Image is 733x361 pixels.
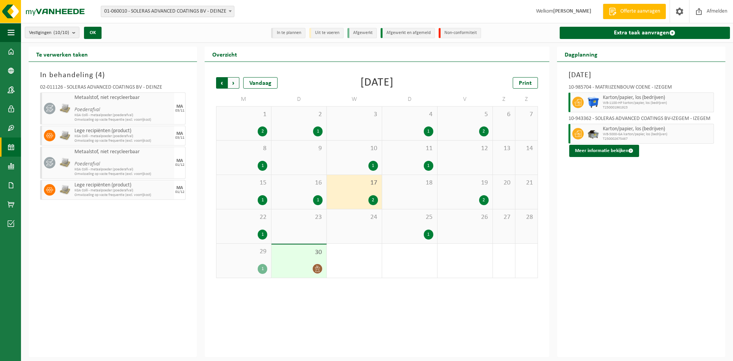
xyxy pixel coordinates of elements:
[588,97,599,108] img: WB-1100-HPE-BE-01
[386,213,433,222] span: 25
[331,179,378,187] span: 17
[603,132,712,137] span: WB-5000-GA karton/papier, los (bedrijven)
[313,195,323,205] div: 1
[441,179,489,187] span: 19
[441,110,489,119] span: 5
[560,27,730,39] a: Extra taak aanvragen
[275,248,323,257] span: 30
[327,92,382,106] td: W
[368,161,378,171] div: 1
[258,230,267,240] div: 1
[568,70,714,81] h3: [DATE]
[220,110,267,119] span: 1
[175,163,184,167] div: 01/12
[441,144,489,153] span: 12
[493,92,515,106] td: Z
[568,116,714,124] div: 10-943362 - SOLERAS ADVANCED COATINGS BV-IZEGEM - IZEGEM
[74,134,172,139] span: KGA Colli - metaalpoeder (poederafval)
[29,27,69,39] span: Vestigingen
[59,103,71,114] img: LP-PA-00000-WDN-11
[220,144,267,153] span: 8
[271,28,305,38] li: In te plannen
[98,71,102,79] span: 4
[176,131,183,136] div: MA
[386,110,433,119] span: 4
[175,109,184,113] div: 03/11
[497,213,511,222] span: 27
[588,128,599,139] img: WB-5000-GAL-GY-01
[513,77,538,89] a: Print
[386,179,433,187] span: 18
[25,27,79,38] button: Vestigingen(10/10)
[568,85,714,92] div: 10-985704 - MATRIJZENBOUW COENE - IZEGEM
[175,136,184,140] div: 03/11
[519,179,534,187] span: 21
[220,179,267,187] span: 15
[331,144,378,153] span: 10
[74,193,172,197] span: Omwisseling op vaste frequentie (excl. voorrijkost)
[258,161,267,171] div: 1
[74,128,172,134] span: Lege recipiënten (product)
[220,248,267,256] span: 29
[275,110,323,119] span: 2
[216,77,228,89] span: Vorige
[258,195,267,205] div: 1
[40,70,186,81] h3: In behandeling ( )
[74,139,172,143] span: Omwisseling op vaste frequentie (excl. voorrijkost)
[386,144,433,153] span: 11
[74,149,172,155] span: Metaalstof, niet recycleerbaar
[439,28,481,38] li: Non-conformiteit
[603,126,712,132] span: Karton/papier, los (bedrijven)
[603,105,712,110] span: T250001961923
[424,161,433,171] div: 1
[424,230,433,240] div: 1
[603,95,712,101] span: Karton/papier, los (bedrijven)
[309,28,344,38] li: Uit te voeren
[59,157,71,168] img: LP-PA-00000-WDN-11
[258,126,267,136] div: 2
[243,77,278,89] div: Vandaag
[176,159,183,163] div: MA
[175,190,184,194] div: 01/12
[515,92,538,106] td: Z
[553,8,591,14] strong: [PERSON_NAME]
[479,195,489,205] div: 2
[40,85,186,92] div: 02-011126 - SOLERAS ADVANCED COATINGS BV - DEINZE
[424,126,433,136] div: 1
[479,126,489,136] div: 2
[74,188,172,193] span: KGA Colli - metaalpoeder (poederafval)
[313,126,323,136] div: 1
[557,47,605,62] h2: Dagplanning
[29,47,95,62] h2: Te verwerken taken
[368,195,378,205] div: 2
[497,110,511,119] span: 6
[331,110,378,119] span: 3
[603,4,666,19] a: Offerte aanvragen
[176,104,183,109] div: MA
[228,77,239,89] span: Volgende
[205,47,245,62] h2: Overzicht
[497,179,511,187] span: 20
[603,101,712,105] span: WB-1100-HP karton/papier, los (bedrijven)
[271,92,327,106] td: D
[381,28,435,38] li: Afgewerkt en afgemeld
[101,6,234,17] span: 01-060010 - SOLERAS ADVANCED COATINGS BV - DEINZE
[331,213,378,222] span: 24
[53,30,69,35] count: (10/10)
[74,172,172,176] span: Omwisseling op vaste frequentie (excl. voorrijkost)
[216,92,271,106] td: M
[438,92,493,106] td: V
[74,95,172,101] span: Metaalstof, niet recycleerbaar
[347,28,377,38] li: Afgewerkt
[275,213,323,222] span: 23
[74,182,172,188] span: Lege recipiënten (product)
[275,144,323,153] span: 9
[176,186,183,190] div: MA
[74,107,100,113] i: Poederafval
[59,130,71,141] img: PB-PA-0000-WDN-00-03
[603,137,712,141] span: T250002675467
[360,77,394,89] div: [DATE]
[84,27,102,39] button: OK
[220,213,267,222] span: 22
